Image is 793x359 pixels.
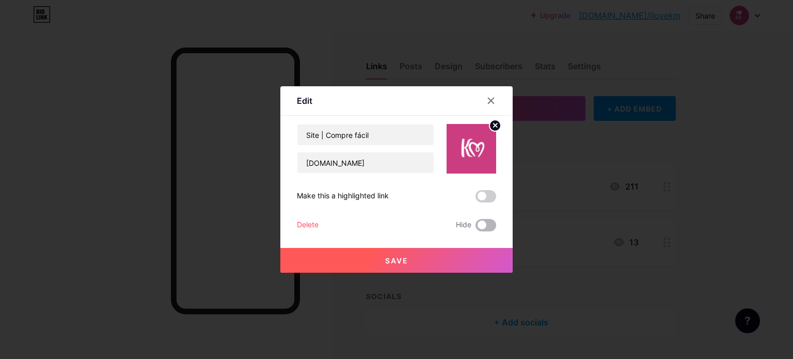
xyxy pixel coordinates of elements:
button: Save [280,248,513,273]
div: Edit [297,95,312,107]
span: Save [385,256,408,265]
input: URL [297,152,434,173]
span: Hide [456,219,471,231]
img: link_thumbnail [447,124,496,174]
div: Delete [297,219,319,231]
div: Make this a highlighted link [297,190,389,202]
input: Title [297,124,434,145]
